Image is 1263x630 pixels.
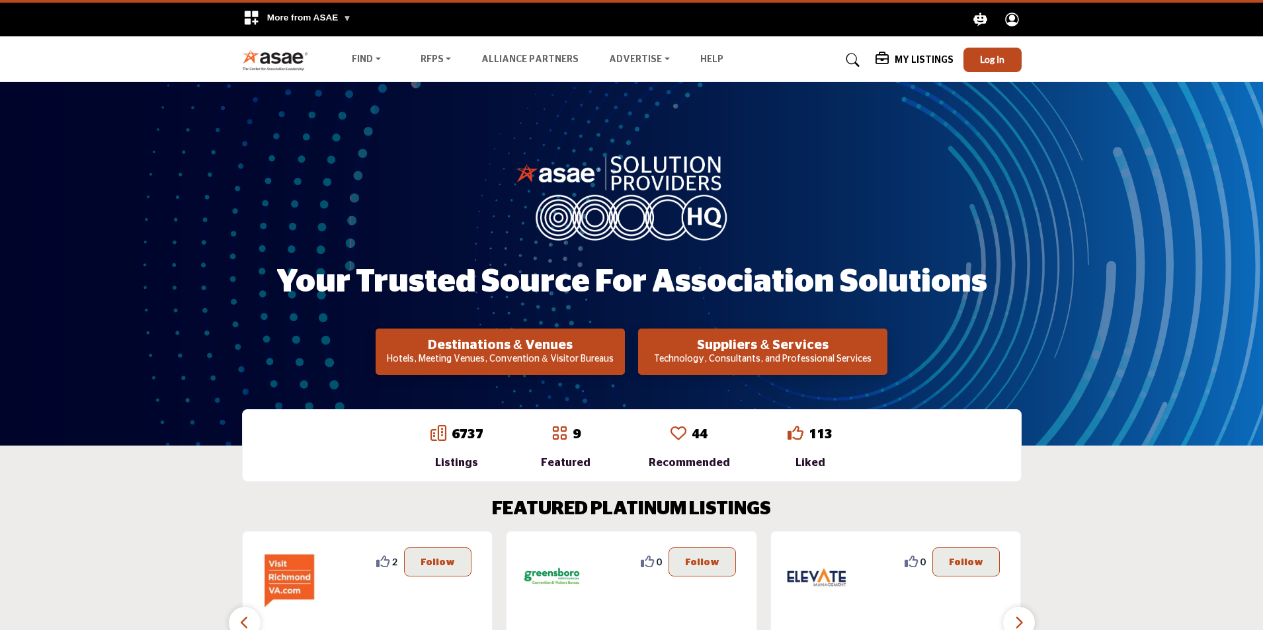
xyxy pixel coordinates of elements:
[787,547,846,607] img: Elevate Management Company
[980,54,1004,65] span: Log In
[516,153,747,240] img: image
[809,428,833,441] a: 113
[833,50,868,71] a: Search
[276,262,987,303] h1: Your Trusted Source for Association Solutions
[259,547,318,607] img: Richmond Region Tourism
[685,555,719,569] p: Follow
[267,13,352,22] span: More from ASAE
[242,49,315,71] img: Site Logo
[380,337,621,353] h2: Destinations & Venues
[421,555,455,569] p: Follow
[380,353,621,366] p: Hotels, Meeting Venues, Convention & Visitor Bureaus
[430,455,483,471] div: Listings
[343,51,390,69] a: Find
[392,555,397,569] span: 2
[573,428,581,441] a: 9
[932,547,1000,576] button: Follow
[920,555,926,569] span: 0
[638,329,887,375] button: Suppliers & Services Technology, Consultants, and Professional Services
[404,547,471,576] button: Follow
[649,455,730,471] div: Recommended
[963,48,1022,72] button: Log In
[895,54,954,66] h5: My Listings
[949,555,983,569] p: Follow
[600,51,679,69] a: Advertise
[642,353,883,366] p: Technology, Consultants, and Professional Services
[669,547,736,576] button: Follow
[481,55,579,64] a: Alliance Partners
[788,425,803,441] i: Go to Liked
[692,428,708,441] a: 44
[642,337,883,353] h2: Suppliers & Services
[541,455,591,471] div: Featured
[700,55,723,64] a: Help
[788,455,833,471] div: Liked
[671,425,686,444] a: Go to Recommended
[376,329,625,375] button: Destinations & Venues Hotels, Meeting Venues, Convention & Visitor Bureaus
[551,425,567,444] a: Go to Featured
[657,555,662,569] span: 0
[492,498,771,521] h2: FEATURED PLATINUM LISTINGS
[411,51,461,69] a: RFPs
[235,3,360,36] div: More from ASAE
[452,428,483,441] a: 6737
[876,52,954,68] div: My Listings
[522,547,582,607] img: Greensboro Area CVB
